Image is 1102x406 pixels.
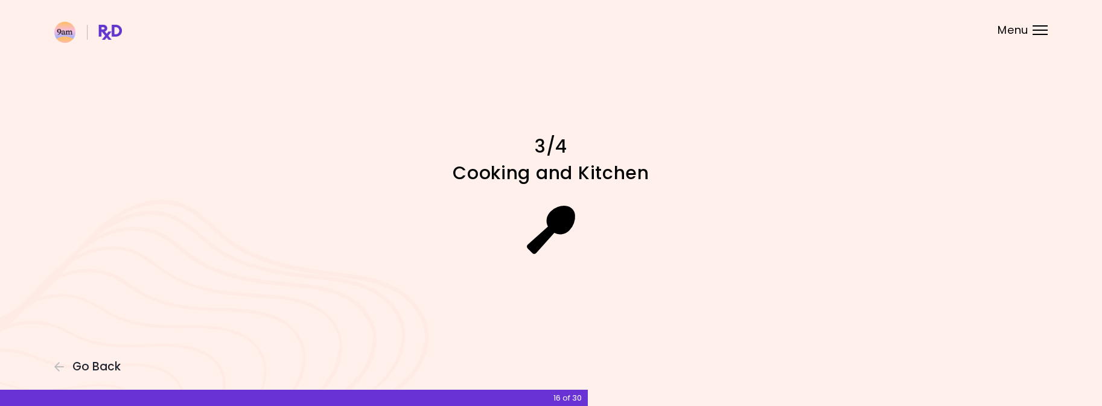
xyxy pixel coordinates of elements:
span: Go Back [72,360,121,373]
h1: 3/4 [340,135,762,158]
h1: Cooking and Kitchen [340,161,762,185]
span: Menu [998,25,1028,36]
button: Go Back [54,360,127,373]
img: RxDiet [54,22,122,43]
